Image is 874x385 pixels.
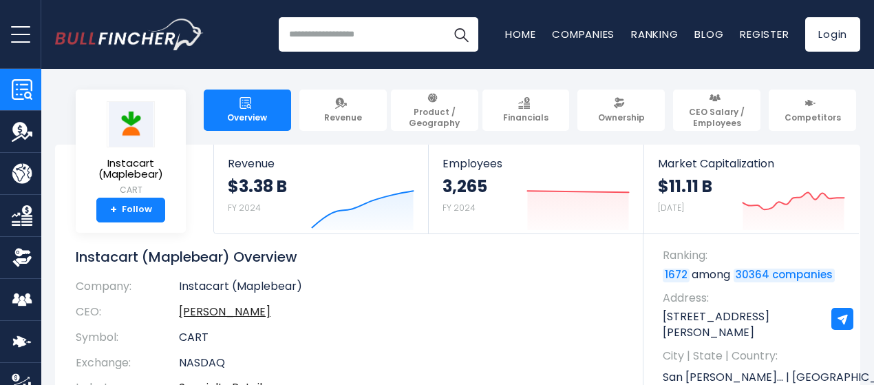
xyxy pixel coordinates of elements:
[204,90,291,131] a: Overview
[658,176,712,197] strong: $11.11 B
[663,291,846,306] span: Address:
[577,90,665,131] a: Ownership
[663,309,846,340] p: [STREET_ADDRESS][PERSON_NAME]
[663,267,846,282] p: among
[55,19,204,50] img: Bullfincher logo
[228,202,261,214] small: FY 2024
[324,112,362,123] span: Revenue
[658,202,684,214] small: [DATE]
[228,176,287,197] strong: $3.38 B
[76,300,179,325] th: CEO:
[598,112,645,123] span: Ownership
[443,157,629,170] span: Employees
[663,248,846,263] span: Ranking:
[785,112,841,123] span: Competitors
[179,304,270,320] a: ceo
[87,158,175,180] span: Instacart (Maplebear)
[179,351,623,376] td: NASDAQ
[663,269,690,282] a: 1672
[429,145,643,233] a: Employees 3,265 FY 2024
[214,145,428,233] a: Revenue $3.38 B FY 2024
[663,348,846,364] span: City | State | Country:
[694,27,723,41] a: Blog
[805,17,860,52] a: Login
[734,269,835,282] a: 30364 companies
[482,90,570,131] a: Financials
[110,204,117,216] strong: +
[397,107,472,128] span: Product / Geography
[179,325,623,351] td: CART
[443,176,487,197] strong: 3,265
[227,112,267,123] span: Overview
[76,280,179,300] th: Company:
[76,351,179,376] th: Exchange:
[769,90,856,131] a: Competitors
[391,90,478,131] a: Product / Geography
[443,202,476,214] small: FY 2024
[55,19,203,50] a: Go to homepage
[673,90,760,131] a: CEO Salary / Employees
[740,27,789,41] a: Register
[76,325,179,351] th: Symbol:
[96,198,165,222] a: +Follow
[179,280,623,300] td: Instacart (Maplebear)
[505,27,535,41] a: Home
[658,157,845,170] span: Market Capitalization
[644,145,859,233] a: Market Capitalization $11.11 B [DATE]
[299,90,387,131] a: Revenue
[679,107,754,128] span: CEO Salary / Employees
[503,112,548,123] span: Financials
[444,17,478,52] button: Search
[87,184,175,196] small: CART
[552,27,615,41] a: Companies
[86,101,175,198] a: Instacart (Maplebear) CART
[228,157,414,170] span: Revenue
[76,248,623,266] h1: Instacart (Maplebear) Overview
[12,247,32,268] img: Ownership
[631,27,678,41] a: Ranking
